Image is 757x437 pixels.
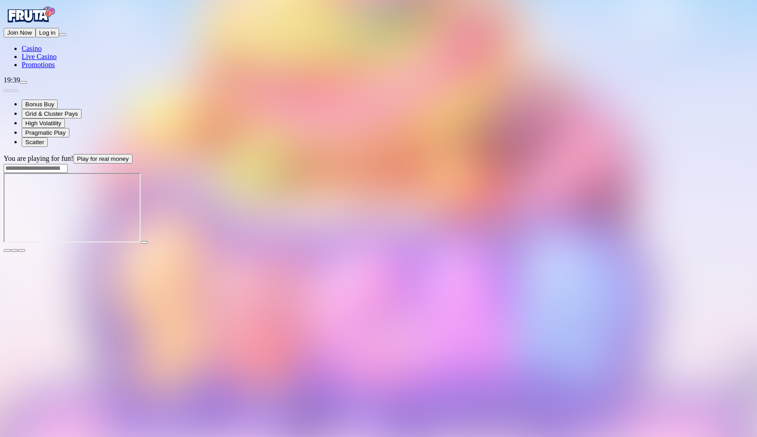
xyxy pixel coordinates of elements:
[22,45,41,52] a: diamond iconCasino
[4,249,11,252] button: close icon
[22,45,41,52] span: Casino
[4,28,36,37] button: Join Now
[22,128,69,137] button: Pragmatic Play
[4,76,20,84] span: 19:39
[22,61,55,68] span: Promotions
[22,137,48,147] button: Scatter
[25,139,44,146] span: Scatter
[25,120,61,127] span: High Volatility
[22,109,82,118] button: Grid & Cluster Pays
[22,100,58,109] button: Bonus Buy
[141,241,148,244] button: play icon
[4,20,58,27] a: Fruta
[7,29,32,36] span: Join Now
[39,29,55,36] span: Log in
[77,155,129,162] span: Play for real money
[4,164,68,173] input: Search
[4,4,753,69] nav: Primary
[36,28,59,37] button: Log in
[25,101,54,108] span: Bonus Buy
[22,53,57,60] span: Live Casino
[25,110,78,117] span: Grid & Cluster Pays
[22,53,57,60] a: poker-chip iconLive Casino
[18,249,25,252] button: fullscreen icon
[22,118,65,128] button: High Volatility
[25,129,66,136] span: Pragmatic Play
[4,4,58,26] img: Fruta
[22,61,55,68] a: gift-inverted iconPromotions
[4,173,141,242] iframe: Sugar Supreme Powernudge
[4,89,11,92] button: prev slide
[73,154,132,164] button: Play for real money
[11,249,18,252] button: chevron-down icon
[4,154,753,164] div: You are playing for fun!
[11,89,18,92] button: next slide
[59,33,66,36] button: menu
[20,81,27,84] button: live-chat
